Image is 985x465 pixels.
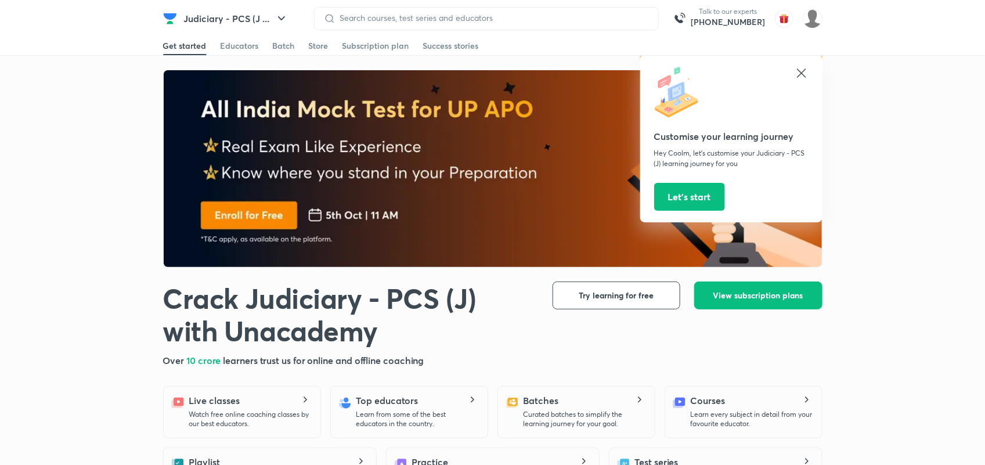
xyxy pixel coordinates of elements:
h1: Crack Judiciary - PCS (J) with Unacademy [163,282,534,347]
a: Success stories [423,37,479,55]
div: Subscription plan [342,40,409,52]
button: View subscription plans [694,282,822,309]
h5: Customise your learning journey [654,129,809,143]
a: Subscription plan [342,37,409,55]
img: Company Logo [163,12,177,26]
p: Talk to our experts [691,7,766,16]
button: Try learning for free [553,282,680,309]
span: Try learning for free [579,290,654,301]
a: Store [309,37,329,55]
h5: Top educators [356,394,418,408]
h5: Live classes [189,394,240,408]
button: Let’s start [654,183,725,211]
span: View subscription plans [713,290,803,301]
div: Store [309,40,329,52]
p: Watch free online coaching classes by our best educators. [189,410,311,428]
a: [PHONE_NUMBER] [691,16,766,28]
span: learners trust us for online and offline coaching [223,354,424,366]
a: Get started [163,37,207,55]
span: 10 crore [186,354,223,366]
img: Coolm [803,9,822,28]
h5: Batches [524,394,558,408]
div: Success stories [423,40,479,52]
p: Curated batches to simplify the learning journey for your goal. [524,410,645,428]
p: Learn every subject in detail from your favourite educator. [691,410,813,428]
a: Batch [273,37,295,55]
p: Learn from some of the best educators in the country. [356,410,478,428]
img: call-us [668,7,691,30]
div: Educators [221,40,259,52]
h5: Courses [691,394,725,408]
img: avatar [775,9,793,28]
input: Search courses, test series and educators [335,13,649,23]
div: Batch [273,40,295,52]
div: Get started [163,40,207,52]
span: Over [163,354,187,366]
button: Judiciary - PCS (J ... [177,7,295,30]
img: icon [654,66,706,118]
p: Hey Coolm, let’s customise your Judiciary - PCS (J) learning journey for you [654,148,809,169]
a: Educators [221,37,259,55]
